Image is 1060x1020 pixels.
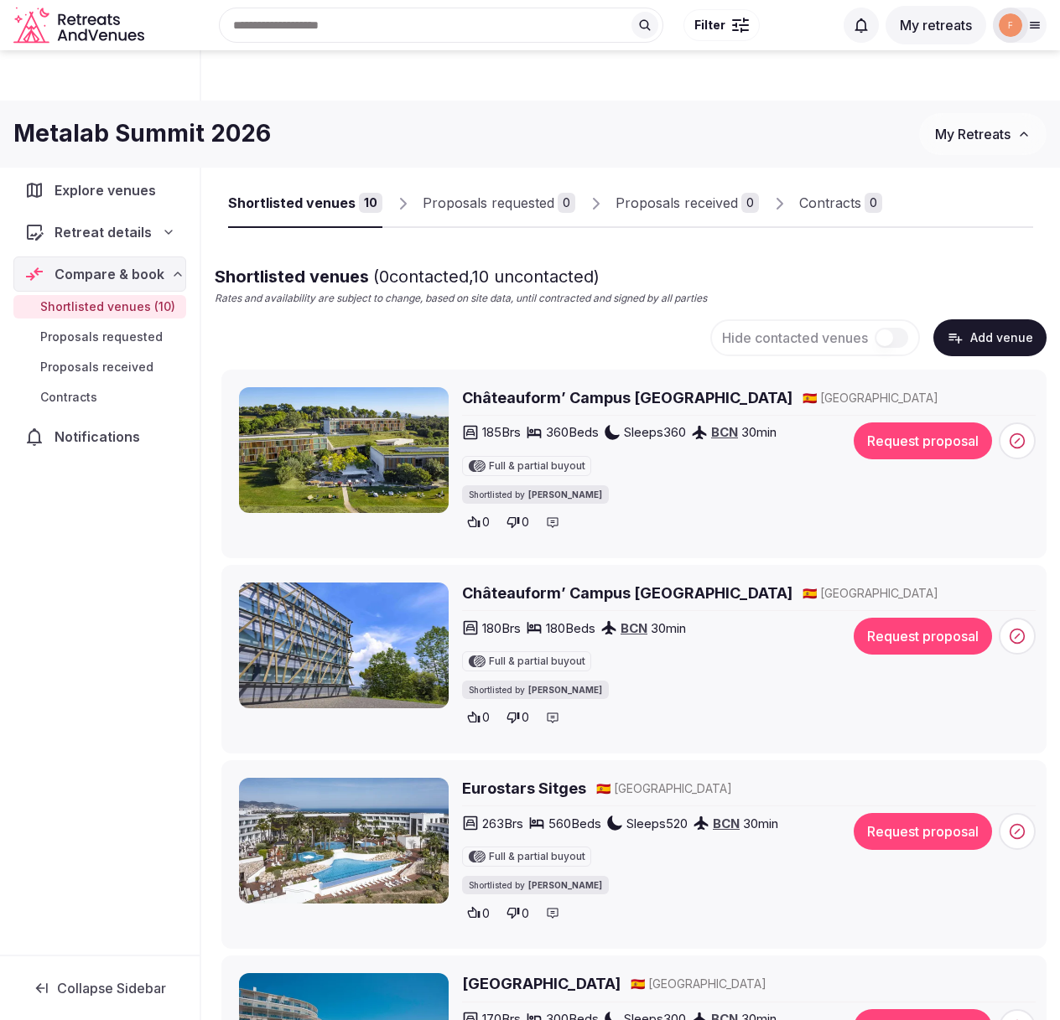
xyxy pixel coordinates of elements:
[482,619,521,637] span: 180 Brs
[683,9,760,41] button: Filter
[741,423,777,441] span: 30 min
[13,325,186,349] a: Proposals requested
[624,423,686,441] span: Sleeps 360
[596,781,611,795] span: 🇪🇸
[886,6,986,44] button: My retreats
[462,778,586,799] a: Eurostars Sitges
[13,173,186,208] a: Explore venues
[522,709,529,726] span: 0
[228,193,356,213] div: Shortlisted venues
[501,706,534,729] button: 0
[865,193,882,213] div: 0
[215,267,600,287] span: Shortlisted venues
[40,329,163,345] span: Proposals requested
[803,391,817,405] span: 🇪🇸
[489,656,585,666] span: Full & partial buyout
[57,980,166,997] span: Collapse Sidebar
[423,193,554,213] div: Proposals requested
[854,422,992,459] button: Request proposal
[501,901,534,924] button: 0
[423,179,575,228] a: Proposals requested0
[614,780,732,797] span: [GEOGRAPHIC_DATA]
[616,193,738,213] div: Proposals received
[239,387,449,513] img: Châteauform’ Campus La Mola
[482,905,490,922] span: 0
[803,586,817,600] span: 🇪🇸
[13,970,186,1007] button: Collapse Sidebar
[820,585,938,602] span: [GEOGRAPHIC_DATA]
[228,179,382,228] a: Shortlisted venues10
[55,264,164,284] span: Compare & book
[482,709,490,726] span: 0
[489,852,585,862] span: Full & partial buyout
[462,582,792,603] a: Châteauform’ Campus [GEOGRAPHIC_DATA]
[616,179,759,228] a: Proposals received0
[462,901,495,924] button: 0
[546,423,599,441] span: 360 Beds
[522,514,529,531] span: 0
[694,17,725,34] span: Filter
[501,510,534,534] button: 0
[528,879,602,891] span: [PERSON_NAME]
[558,193,575,213] div: 0
[596,780,611,797] button: 🇪🇸
[462,706,495,729] button: 0
[713,815,740,831] a: BCN
[462,973,621,994] a: [GEOGRAPHIC_DATA]
[999,13,1022,37] img: freya
[13,7,148,44] svg: Retreats and Venues company logo
[799,193,861,213] div: Contracts
[13,386,186,409] a: Contracts
[886,17,986,34] a: My retreats
[631,976,645,992] button: 🇪🇸
[651,619,686,637] span: 30 min
[626,815,688,832] span: Sleeps 520
[935,126,1011,142] span: My Retreats
[359,193,382,213] div: 10
[799,179,882,228] a: Contracts0
[13,7,148,44] a: Visit the homepage
[548,815,601,832] span: 560 Beds
[722,329,868,346] span: Hide contacted venues
[546,619,595,637] span: 180 Beds
[13,419,186,454] a: Notifications
[854,813,992,850] button: Request proposal
[40,359,153,375] span: Proposals received
[528,684,602,696] span: [PERSON_NAME]
[40,389,97,406] span: Contracts
[489,461,585,471] span: Full & partial buyout
[462,387,792,408] a: Châteauform’ Campus [GEOGRAPHIC_DATA]
[648,976,766,992] span: [GEOGRAPHIC_DATA]
[13,117,271,150] h1: Metalab Summit 2026
[13,295,186,318] a: Shortlisted venues (10)
[854,618,992,655] button: Request proposal
[462,510,495,534] button: 0
[621,620,647,636] a: BCN
[462,876,609,894] div: Shortlisted by
[933,319,1047,356] button: Add venue
[482,815,523,832] span: 263 Brs
[803,585,817,602] button: 🇪🇸
[215,292,707,306] p: Rates and availability are subject to change, based on site data, until contracted and signed by ...
[522,905,529,922] span: 0
[741,193,759,213] div: 0
[711,424,738,440] a: BCN
[743,815,778,832] span: 30 min
[373,267,600,287] span: ( 0 contacted, 10 uncontacted)
[13,355,186,379] a: Proposals received
[482,423,521,441] span: 185 Brs
[40,298,175,315] span: Shortlisted venues (10)
[803,390,817,406] button: 🇪🇸
[239,778,449,904] img: Eurostars Sitges
[820,390,938,406] span: [GEOGRAPHIC_DATA]
[55,180,163,200] span: Explore venues
[631,976,645,991] span: 🇪🇸
[528,489,602,500] span: [PERSON_NAME]
[239,582,449,708] img: Châteauform’ Campus Belloch
[462,485,609,504] div: Shortlisted by
[482,514,490,531] span: 0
